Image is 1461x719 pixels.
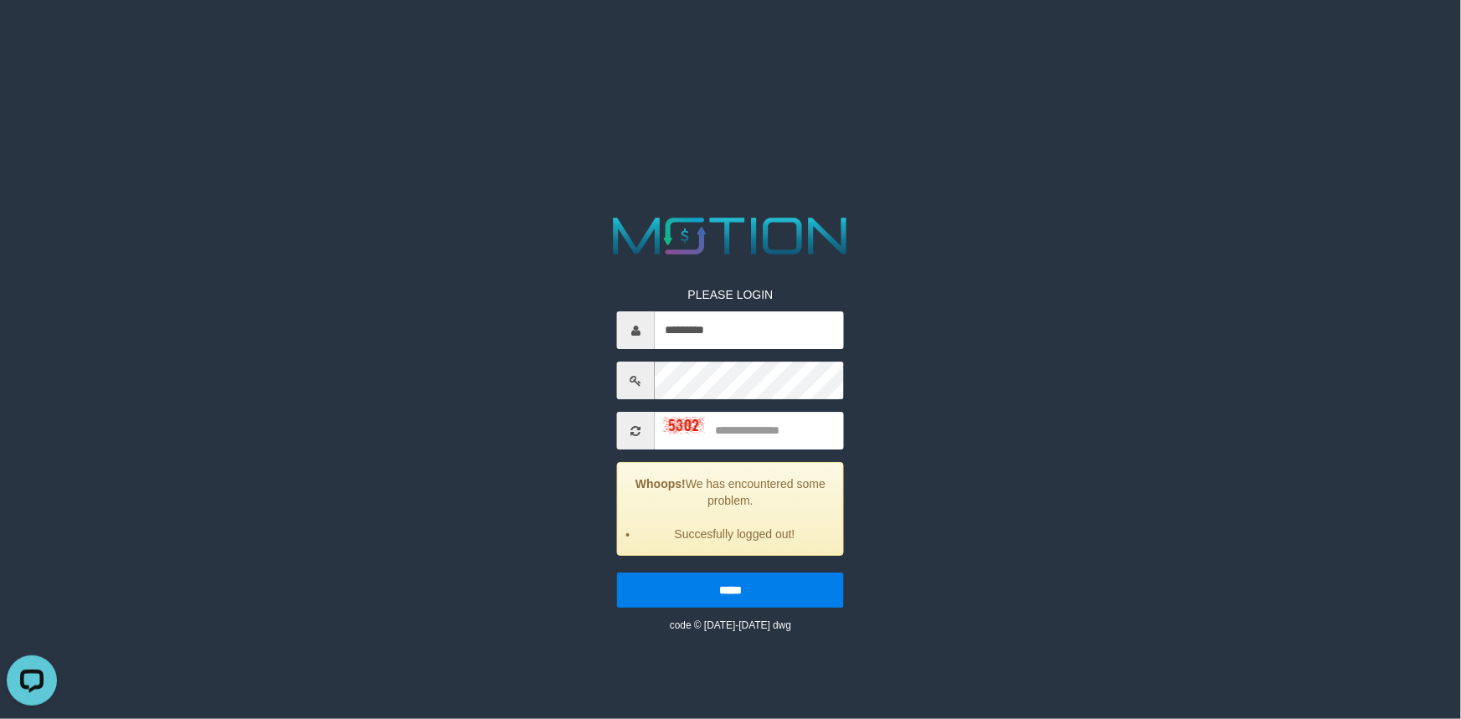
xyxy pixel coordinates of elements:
li: Succesfully logged out! [639,526,831,542]
div: We has encountered some problem. [617,462,844,556]
img: MOTION_logo.png [603,211,858,261]
p: PLEASE LOGIN [617,286,844,303]
strong: Whoops! [635,477,686,490]
small: code © [DATE]-[DATE] dwg [670,619,791,631]
img: captcha [663,418,705,434]
button: Open LiveChat chat widget [7,7,57,57]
